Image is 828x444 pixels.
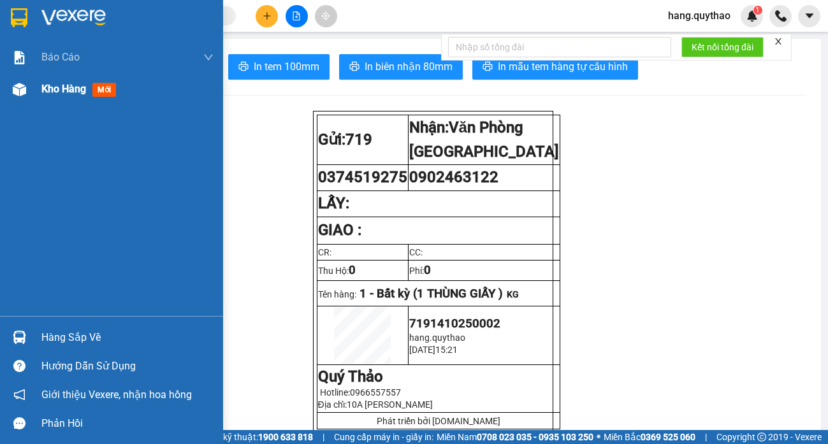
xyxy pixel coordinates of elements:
span: Địa chỉ: [318,399,433,410]
span: hang.quythao [409,333,465,343]
span: Giới thiệu Vexere, nhận hoa hồng [41,387,192,403]
sup: 1 [753,6,762,15]
img: logo-vxr [11,8,27,27]
strong: Quý Thảo [318,368,383,385]
button: plus [256,5,278,27]
span: 0374519275 [318,168,407,186]
span: Kho hàng [41,83,86,95]
div: 0374519275 [11,26,100,44]
span: close [774,37,783,46]
span: Kết nối tổng đài [692,40,753,54]
span: file-add [292,11,301,20]
span: 10A [PERSON_NAME] [347,399,433,410]
span: Miền Bắc [604,430,695,444]
td: Phát triển bởi [DOMAIN_NAME] [317,413,560,429]
div: 719 [11,11,100,26]
span: In tem 100mm [254,59,319,75]
span: In mẫu tem hàng tự cấu hình [498,59,628,75]
span: printer [238,61,249,73]
strong: Gửi: [318,131,372,148]
span: In biên nhận 80mm [365,59,453,75]
span: CR : [10,68,29,82]
span: copyright [757,433,766,441]
span: KG [507,289,519,299]
span: mới [92,83,116,97]
td: CR: [317,244,408,260]
span: down [203,52,214,62]
button: printerIn biên nhận 80mm [339,54,463,80]
span: notification [13,389,25,401]
span: caret-down [804,10,815,22]
span: 0902463122 [409,168,498,186]
img: solution-icon [13,51,26,64]
div: 50.000 [10,67,102,82]
p: Tên hàng: [318,287,559,301]
strong: 1900 633 818 [258,432,313,442]
span: printer [349,61,360,73]
img: warehouse-icon [13,331,26,344]
button: aim [315,5,337,27]
span: Nhận: [109,12,140,25]
span: Cung cấp máy in - giấy in: [334,430,433,444]
div: Hướng dẫn sử dụng [41,357,214,376]
strong: LẤY: [318,194,349,212]
div: Hàng sắp về [41,328,214,347]
span: Văn Phòng [GEOGRAPHIC_DATA] [409,118,559,161]
span: Hỗ trợ kỹ thuật: [196,430,313,444]
input: Nhập số tổng đài [448,37,671,57]
span: aim [321,11,330,20]
span: ⚪️ [597,434,600,440]
img: icon-new-feature [746,10,758,22]
button: printerIn tem 100mm [228,54,330,80]
button: Kết nối tổng đài [681,37,764,57]
span: | [323,430,324,444]
span: hang.quythao [658,8,741,24]
strong: 0369 525 060 [641,432,695,442]
span: 719 [345,131,372,148]
td: Thu Hộ: [317,260,408,280]
span: printer [483,61,493,73]
span: 0 [424,263,431,277]
td: Phí: [408,260,560,280]
div: Phản hồi [41,414,214,433]
span: Gửi: [11,12,31,25]
td: CC: [408,244,560,260]
img: warehouse-icon [13,83,26,96]
img: phone-icon [775,10,787,22]
strong: GIAO : [318,221,361,239]
button: caret-down [798,5,820,27]
div: 0902463122 [109,41,238,59]
div: Văn Phòng [GEOGRAPHIC_DATA] [109,11,238,41]
button: printerIn mẫu tem hàng tự cấu hình [472,54,638,80]
span: 1 [755,6,760,15]
span: 1 - Bất kỳ (1 THÙNG GIẤY ) [360,287,503,301]
span: Miền Nam [437,430,593,444]
span: Hotline: [320,387,401,397]
div: Tên hàng: 1 THÙNG GIẤY ( : 1 ) [11,90,238,106]
span: | [705,430,707,444]
span: question-circle [13,360,25,372]
span: SL [184,89,201,106]
button: file-add [286,5,308,27]
strong: 0708 023 035 - 0935 103 250 [477,432,593,442]
span: 0 [349,263,356,277]
span: 7191410250002 [409,317,500,331]
span: message [13,417,25,429]
strong: Nhận: [409,118,559,161]
span: 15:21 [435,345,458,355]
span: plus [263,11,272,20]
span: Báo cáo [41,49,80,65]
span: [DATE] [409,345,435,355]
span: 0966557557 [350,387,401,397]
